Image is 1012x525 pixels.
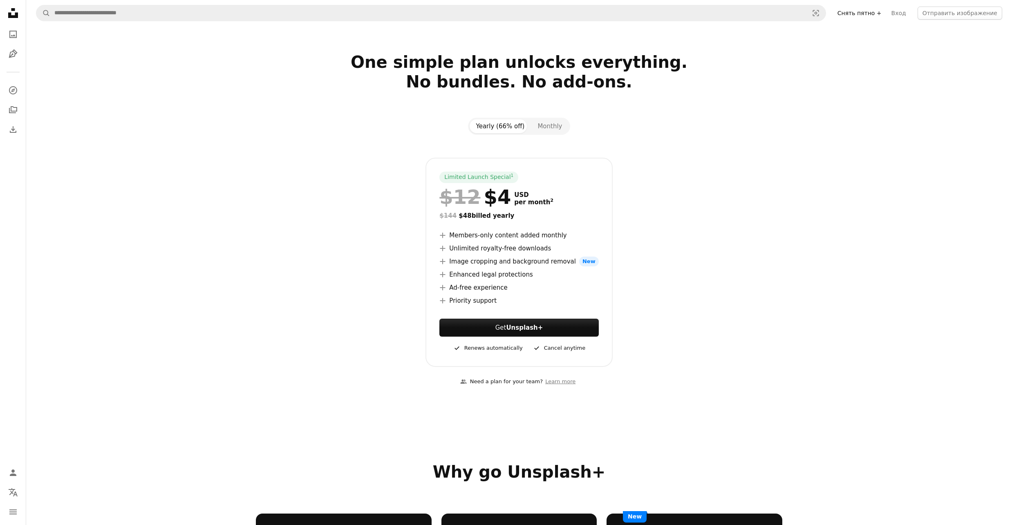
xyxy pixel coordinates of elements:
[439,296,598,306] li: Priority support
[531,119,569,133] button: Monthly
[439,230,598,240] li: Members-only content added monthly
[922,10,997,16] ya-tr-span: Отправить изображение
[511,173,514,178] sup: 1
[5,121,21,138] a: История загрузок
[887,7,911,20] a: Вход
[837,10,882,16] ya-tr-span: Снять пятно +
[439,244,598,253] li: Unlimited royalty-free downloads
[833,7,887,20] a: Снять пятно +
[36,5,826,21] form: Поиск визуальных элементов по всему сайту
[439,172,518,183] div: Limited Launch Special
[533,343,585,353] div: Cancel anytime
[506,324,543,331] strong: Unsplash+
[891,10,906,16] ya-tr-span: Вход
[439,257,598,266] li: Image cropping and background removal
[543,375,578,389] a: Learn more
[918,7,1002,20] button: Отправить изображение
[514,191,553,199] span: USD
[550,198,553,203] sup: 2
[439,211,598,221] div: $48 billed yearly
[439,283,598,293] li: Ad-free experience
[509,173,515,181] a: 1
[5,26,21,42] a: Фото
[5,5,21,23] a: Главная страница — Unplash
[470,119,531,133] button: Yearly (66% off)
[453,343,523,353] div: Renews automatically
[439,186,480,208] span: $12
[439,270,598,279] li: Enhanced legal protections
[439,186,511,208] div: $4
[5,465,21,481] a: Войдите в систему / Зарегистрируйтесь
[623,511,647,523] span: New
[439,319,598,337] button: GetUnsplash+
[5,102,21,118] a: Коллекции
[5,484,21,500] button: Язык
[514,199,553,206] span: per month
[460,378,543,386] div: Need a plan for your team?
[806,5,826,21] button: Визуальный поиск
[36,5,50,21] button: Поиск Unsplash
[256,462,782,482] h2: Why go Unsplash+
[256,52,782,111] h2: One simple plan unlocks everything. No bundles. No add-ons.
[5,46,21,62] a: Иллюстрации
[5,82,21,98] a: Исследовать
[5,504,21,520] button: Меню
[439,212,457,219] span: $144
[579,257,599,266] span: New
[549,199,555,206] a: 2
